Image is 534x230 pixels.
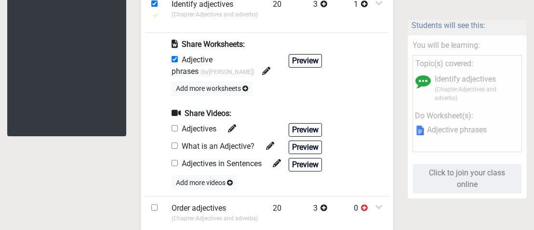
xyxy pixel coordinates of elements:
[415,126,425,135] img: data:image/png;base64,iVBORw0KGgoAAAANSUhEUgAAAgAAAAIACAYAAAD0eNT6AAAABHNCSVQICAgIfAhkiAAAAAlwSFl...
[289,54,322,68] button: Preview
[172,81,253,96] button: Add more worksheets
[172,39,245,50] label: Share Worksheets:
[289,158,322,172] button: Preview
[172,108,231,119] label: Share Videos:
[172,158,281,172] div: Adjectives in Sentences
[172,175,237,190] button: Add more videos
[435,73,496,85] label: Identify adjectives
[415,58,474,70] label: Topic(s) covered:
[172,202,226,214] label: Order adjectives
[172,141,274,154] div: What is an Adjective?
[412,19,485,31] label: Students will see this:
[172,123,236,137] div: Adjectives
[172,10,261,19] p: (Chapter: Adjectives and adverbs )
[289,123,322,137] button: Preview
[415,110,474,122] label: Do Worksheet(s):
[200,69,254,75] span: (by [PERSON_NAME] )
[413,164,522,194] button: Click to join your class online
[413,40,481,51] label: You will be learning:
[435,85,520,102] p: (Chapter: Adjectives and adverbs )
[289,141,322,154] button: Preview
[172,214,261,223] p: (Chapter: Adjectives and adverbs )
[172,54,282,77] div: Adjective phrases
[427,126,487,134] label: Adjective phrases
